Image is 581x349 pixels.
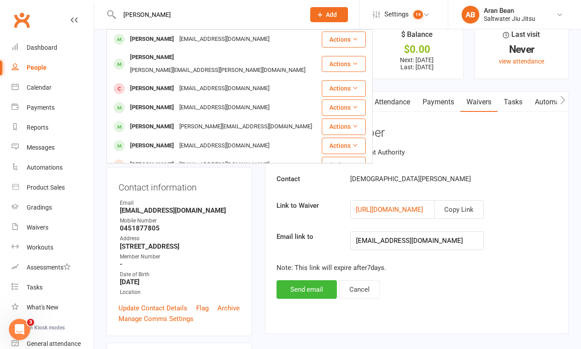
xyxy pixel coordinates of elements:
[217,303,240,313] a: Archive
[322,157,366,173] button: Actions
[27,184,65,191] div: Product Sales
[177,139,272,152] div: [EMAIL_ADDRESS][DOMAIN_NAME]
[27,264,71,271] div: Assessments
[120,224,240,232] strong: 0451877805
[12,178,94,198] a: Product Sales
[339,280,380,299] button: Cancel
[322,99,366,115] button: Actions
[127,101,177,114] div: [PERSON_NAME]
[120,260,240,268] strong: -
[499,58,544,65] a: view attendance
[310,7,348,22] button: Add
[270,174,344,184] label: Contact
[27,224,48,231] div: Waivers
[484,15,535,23] div: Saltwater Jiu Jitsu
[12,297,94,317] a: What's New
[12,118,94,138] a: Reports
[322,138,366,154] button: Actions
[413,10,423,19] span: 14
[27,204,52,211] div: Gradings
[378,56,455,71] p: Next: [DATE] Last: [DATE]
[177,82,272,95] div: [EMAIL_ADDRESS][DOMAIN_NAME]
[127,33,177,46] div: [PERSON_NAME]
[462,6,479,24] div: AB
[498,92,529,112] a: Tasks
[483,45,560,54] div: Never
[384,4,409,24] span: Settings
[120,199,240,207] div: Email
[127,82,177,95] div: [PERSON_NAME]
[27,124,48,131] div: Reports
[356,206,423,214] a: [URL][DOMAIN_NAME]
[127,51,177,64] div: [PERSON_NAME]
[12,58,94,78] a: People
[12,38,94,58] a: Dashboard
[127,120,177,133] div: [PERSON_NAME]
[277,262,557,273] p: Note: This link will expire after 7 days.
[27,164,63,171] div: Automations
[196,303,209,313] a: Flag
[119,179,240,192] h3: Contact information
[503,29,540,45] div: Last visit
[120,288,240,297] div: Location
[12,78,94,98] a: Calendar
[322,80,366,96] button: Actions
[27,244,53,251] div: Workouts
[401,29,433,45] div: $ Balance
[177,159,272,171] div: [EMAIL_ADDRESS][DOMAIN_NAME]
[120,270,240,279] div: Date of Birth
[484,7,535,15] div: Aran Bean
[270,231,344,242] label: Email link to
[177,33,272,46] div: [EMAIL_ADDRESS][DOMAIN_NAME]
[11,9,33,31] a: Clubworx
[120,242,240,250] strong: [STREET_ADDRESS]
[120,217,240,225] div: Mobile Number
[12,278,94,297] a: Tasks
[12,138,94,158] a: Messages
[27,84,51,91] div: Calendar
[12,98,94,118] a: Payments
[27,284,43,291] div: Tasks
[120,253,240,261] div: Member Number
[326,11,337,18] span: Add
[27,144,55,151] div: Messages
[27,44,57,51] div: Dashboard
[120,234,240,243] div: Address
[127,64,308,77] div: [PERSON_NAME][EMAIL_ADDRESS][PERSON_NAME][DOMAIN_NAME]
[277,126,557,140] h3: Send link to Member
[27,319,34,326] span: 3
[12,238,94,258] a: Workouts
[12,198,94,218] a: Gradings
[120,278,240,286] strong: [DATE]
[322,56,366,72] button: Actions
[378,45,455,54] div: $0.00
[277,280,337,299] button: Send email
[119,303,187,313] a: Update Contact Details
[119,313,194,324] a: Manage Comms Settings
[322,32,366,48] button: Actions
[434,200,484,219] button: Copy Link
[9,319,30,340] iframe: Intercom live chat
[322,119,366,135] button: Actions
[27,104,55,111] div: Payments
[120,206,240,214] strong: [EMAIL_ADDRESS][DOMAIN_NAME]
[127,139,177,152] div: [PERSON_NAME]
[344,147,515,158] div: Payment Authority
[27,340,81,347] div: General attendance
[117,8,299,21] input: Search...
[12,158,94,178] a: Automations
[270,200,344,211] label: Link to Waiver
[12,258,94,278] a: Assessments
[416,92,460,112] a: Payments
[12,218,94,238] a: Waivers
[177,101,272,114] div: [EMAIL_ADDRESS][DOMAIN_NAME]
[368,92,416,112] a: Attendance
[127,159,177,171] div: [PERSON_NAME]
[460,92,498,112] a: Waivers
[27,64,47,71] div: People
[27,304,59,311] div: What's New
[344,174,515,184] div: [DEMOGRAPHIC_DATA][PERSON_NAME]
[177,120,315,133] div: [PERSON_NAME][EMAIL_ADDRESS][DOMAIN_NAME]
